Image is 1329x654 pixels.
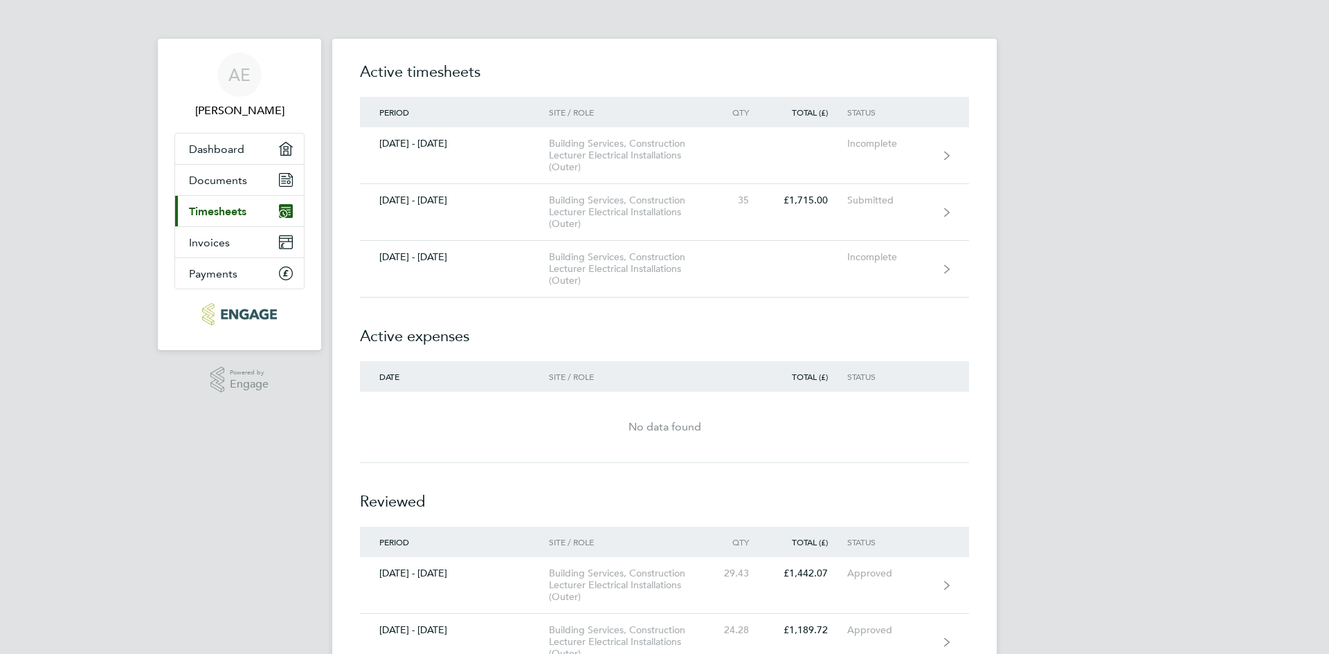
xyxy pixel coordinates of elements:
a: Documents [175,165,304,195]
a: Payments [175,258,304,289]
span: Invoices [189,236,230,249]
div: Incomplete [847,138,932,149]
div: Site / Role [549,107,707,117]
a: Dashboard [175,134,304,164]
a: [DATE] - [DATE]Building Services, Construction Lecturer Electrical Installations (Outer)Incomplete [360,127,969,184]
div: Building Services, Construction Lecturer Electrical Installations (Outer) [549,251,707,287]
span: Period [379,107,409,118]
div: £1,715.00 [768,194,847,206]
a: Powered byEngage [210,367,269,393]
div: Total (£) [768,372,847,381]
span: Timesheets [189,205,246,218]
div: Status [847,537,932,547]
div: 35 [707,194,768,206]
div: Site / Role [549,537,707,547]
div: Total (£) [768,107,847,117]
div: £1,189.72 [768,624,847,636]
a: [DATE] - [DATE]Building Services, Construction Lecturer Electrical Installations (Outer)Incomplete [360,241,969,298]
div: Incomplete [847,251,932,263]
h2: Active timesheets [360,61,969,97]
span: Documents [189,174,247,187]
span: AE [228,66,251,84]
div: Approved [847,624,932,636]
span: Andre Edwards [174,102,305,119]
div: Qty [707,107,768,117]
div: Site / Role [549,372,707,381]
span: Period [379,536,409,547]
span: Payments [189,267,237,280]
a: AE[PERSON_NAME] [174,53,305,119]
a: Go to home page [174,303,305,325]
div: [DATE] - [DATE] [360,567,549,579]
img: carbonrecruitment-logo-retina.png [202,303,276,325]
div: [DATE] - [DATE] [360,194,549,206]
a: Invoices [175,227,304,257]
div: Status [847,107,932,117]
h2: Reviewed [360,463,969,527]
span: Powered by [230,367,269,379]
a: [DATE] - [DATE]Building Services, Construction Lecturer Electrical Installations (Outer)29.43£1,4... [360,557,969,614]
a: Timesheets [175,196,304,226]
span: Dashboard [189,143,244,156]
div: Building Services, Construction Lecturer Electrical Installations (Outer) [549,194,707,230]
div: Qty [707,537,768,547]
div: Approved [847,567,932,579]
div: No data found [360,419,969,435]
div: £1,442.07 [768,567,847,579]
nav: Main navigation [158,39,321,350]
div: Total (£) [768,537,847,547]
div: Status [847,372,932,381]
div: Date [360,372,549,381]
div: 24.28 [707,624,768,636]
div: Building Services, Construction Lecturer Electrical Installations (Outer) [549,138,707,173]
h2: Active expenses [360,298,969,361]
div: [DATE] - [DATE] [360,138,549,149]
div: Building Services, Construction Lecturer Electrical Installations (Outer) [549,567,707,603]
div: 29.43 [707,567,768,579]
div: [DATE] - [DATE] [360,624,549,636]
div: Submitted [847,194,932,206]
div: [DATE] - [DATE] [360,251,549,263]
span: Engage [230,379,269,390]
a: [DATE] - [DATE]Building Services, Construction Lecturer Electrical Installations (Outer)35£1,715.... [360,184,969,241]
